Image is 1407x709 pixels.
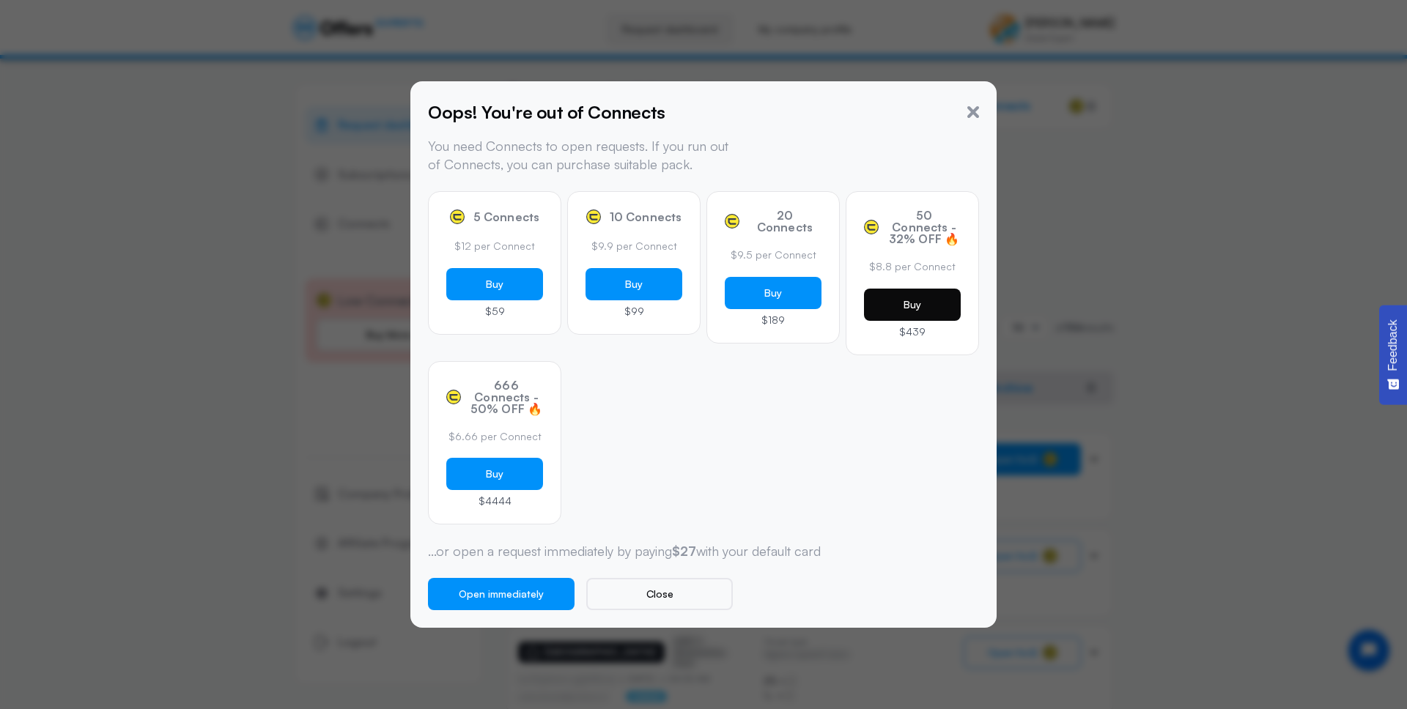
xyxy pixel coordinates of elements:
span: 10 Connects [610,211,682,223]
strong: $27 [672,543,696,559]
p: $189 [725,315,821,325]
button: Buy [446,268,543,300]
p: ...or open a request immediately by paying with your default card [428,542,979,560]
p: You need Connects to open requests. If you run out of Connects, you can purchase suitable pack. [428,137,739,174]
p: $12 per Connect [446,239,543,253]
p: $9.9 per Connect [586,239,682,253]
p: $6.66 per Connect [446,429,543,444]
p: $9.5 per Connect [725,248,821,262]
span: 666 Connects - 50% OFF 🔥 [470,379,543,415]
button: Buy [446,458,543,490]
button: Buy [864,289,961,321]
p: $4444 [446,496,543,506]
button: Buy [586,268,682,300]
span: 20 Connects [748,209,821,233]
p: $439 [864,327,961,337]
button: Close [586,578,733,610]
h5: Oops! You're out of Connects [428,99,665,125]
span: 50 Connects - 32% OFF 🔥 [887,209,961,245]
button: Open immediately [428,578,575,610]
button: Buy [725,277,821,309]
span: Feedback [1386,319,1400,371]
button: Feedback - Show survey [1379,305,1407,404]
span: 5 Connects [473,211,540,223]
p: $8.8 per Connect [864,259,961,274]
p: $99 [586,306,682,316]
p: $59 [446,306,543,316]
